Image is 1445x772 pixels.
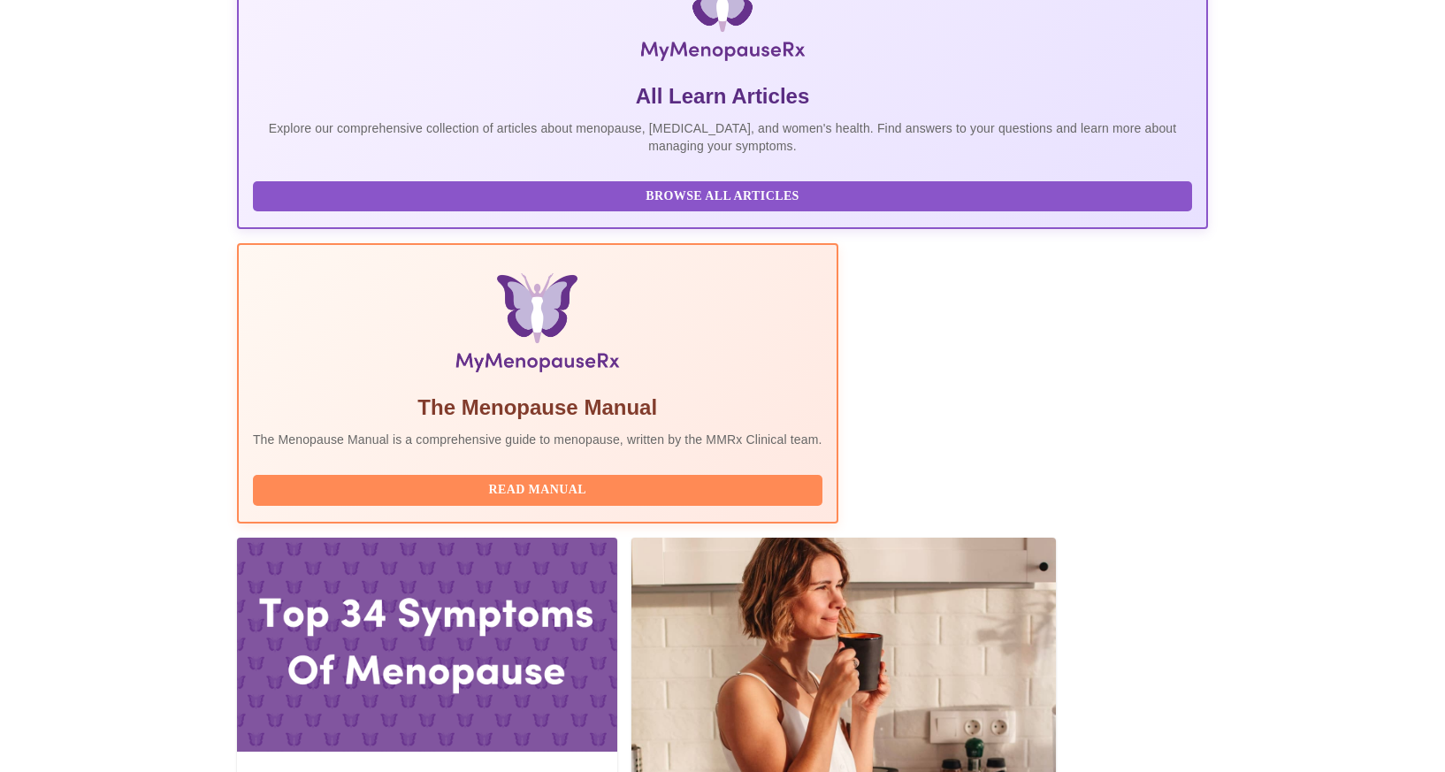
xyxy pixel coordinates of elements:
[253,181,1192,212] button: Browse All Articles
[253,82,1192,111] h5: All Learn Articles
[271,186,1174,208] span: Browse All Articles
[253,475,822,506] button: Read Manual
[253,394,822,422] h5: The Menopause Manual
[253,187,1197,203] a: Browse All Articles
[253,481,827,496] a: Read Manual
[253,119,1192,155] p: Explore our comprehensive collection of articles about menopause, [MEDICAL_DATA], and women's hea...
[271,479,805,501] span: Read Manual
[343,273,731,379] img: Menopause Manual
[253,431,822,448] p: The Menopause Manual is a comprehensive guide to menopause, written by the MMRx Clinical team.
